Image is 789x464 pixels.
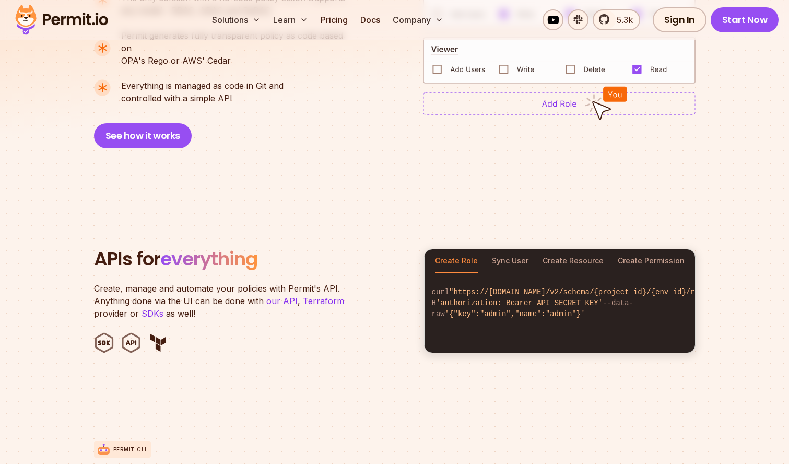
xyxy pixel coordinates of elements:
[653,7,706,32] a: Sign In
[711,7,779,32] a: Start Now
[618,249,685,273] button: Create Permission
[445,310,585,318] span: '{"key":"admin","name":"admin"}'
[449,288,716,296] span: "https://[DOMAIN_NAME]/v2/schema/{project_id}/{env_id}/roles"
[10,2,113,38] img: Permit logo
[436,299,603,307] span: 'authorization: Bearer API_SECRET_KEY'
[142,308,163,319] a: SDKs
[266,296,298,306] a: our API
[435,249,478,273] button: Create Role
[303,296,344,306] a: Terraform
[160,246,257,272] span: everything
[94,249,411,270] h2: APIs for
[121,29,354,67] p: OPA's Rego or AWS' Cedar
[610,14,633,26] span: 5.3k
[121,79,284,105] p: controlled with a simple API
[356,9,384,30] a: Docs
[388,9,448,30] button: Company
[94,282,355,320] p: Create, manage and automate your policies with Permit's API. Anything done via the UI can be done...
[593,9,640,30] a: 5.3k
[121,29,354,54] span: Permit generates fully transparent policy as code based on
[113,446,147,454] p: Permit CLI
[492,249,528,273] button: Sync User
[316,9,352,30] a: Pricing
[94,123,192,148] button: See how it works
[121,79,284,92] span: Everything is managed as code in Git and
[425,279,695,328] code: curl -H --data-raw
[543,249,604,273] button: Create Resource
[208,9,265,30] button: Solutions
[269,9,312,30] button: Learn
